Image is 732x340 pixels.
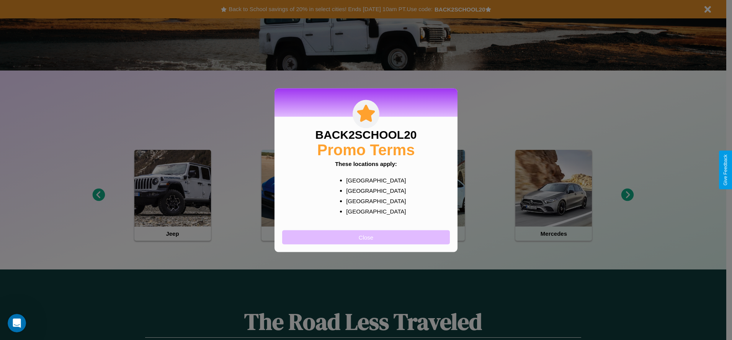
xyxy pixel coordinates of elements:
iframe: Intercom live chat [8,314,26,332]
p: [GEOGRAPHIC_DATA] [346,185,401,195]
p: [GEOGRAPHIC_DATA] [346,206,401,216]
p: [GEOGRAPHIC_DATA] [346,175,401,185]
p: [GEOGRAPHIC_DATA] [346,195,401,206]
button: Close [282,230,450,244]
h3: BACK2SCHOOL20 [315,128,417,141]
h2: Promo Terms [317,141,415,158]
div: Give Feedback [723,154,728,186]
b: These locations apply: [335,160,397,167]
